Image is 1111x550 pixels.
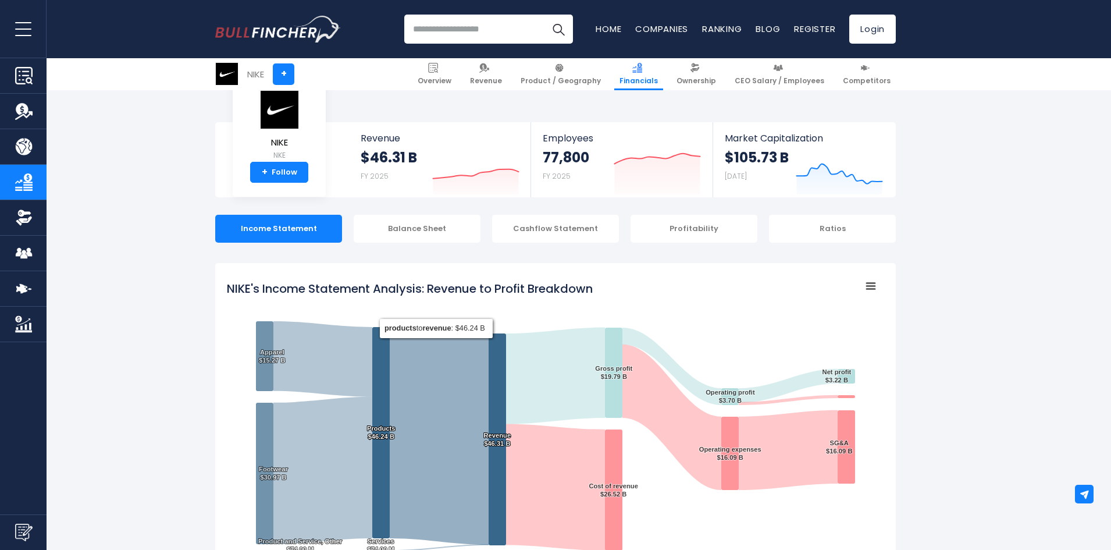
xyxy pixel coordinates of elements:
[769,215,896,243] div: Ratios
[215,16,341,42] img: Bullfincher logo
[259,138,300,148] span: NIKE
[259,90,300,129] img: NKE logo
[735,76,824,86] span: CEO Salary / Employees
[729,58,829,90] a: CEO Salary / Employees
[354,215,480,243] div: Balance Sheet
[227,281,593,297] tspan: NIKE's Income Statement Analysis: Revenue to Profit Breakdown
[635,23,688,35] a: Companies
[361,133,519,144] span: Revenue
[595,365,632,380] text: Gross profit $19.79 B
[822,368,852,384] text: Net profit $3.22 B
[15,209,33,226] img: Ownership
[826,439,852,455] text: SG&A $16.09 B
[273,63,294,85] a: +
[543,133,700,144] span: Employees
[349,122,531,197] a: Revenue $46.31 B FY 2025
[262,167,268,178] strong: +
[725,171,747,181] small: [DATE]
[259,349,285,364] text: Apparel $15.27 B
[361,148,417,166] strong: $46.31 B
[521,76,601,86] span: Product / Geography
[589,482,638,498] text: Cost of revenue $26.52 B
[849,15,896,44] a: Login
[412,58,457,90] a: Overview
[259,150,300,161] small: NKE
[619,76,658,86] span: Financials
[215,215,342,243] div: Income Statement
[631,215,757,243] div: Profitability
[515,58,606,90] a: Product / Geography
[247,68,264,81] div: NIKE
[838,58,896,90] a: Competitors
[484,432,511,447] text: Revenue $46.31 B
[215,16,340,42] a: Go to homepage
[713,122,895,197] a: Market Capitalization $105.73 B [DATE]
[725,133,883,144] span: Market Capitalization
[543,148,589,166] strong: 77,800
[843,76,891,86] span: Competitors
[676,76,716,86] span: Ownership
[216,63,238,85] img: NKE logo
[614,58,663,90] a: Financials
[531,122,712,197] a: Employees 77,800 FY 2025
[756,23,780,35] a: Blog
[706,389,755,404] text: Operating profit $3.70 B
[543,171,571,181] small: FY 2025
[250,162,308,183] a: +Follow
[544,15,573,44] button: Search
[259,466,288,481] text: Footwear $30.97 B
[702,23,742,35] a: Ranking
[367,425,396,440] text: Products $46.24 B
[596,23,621,35] a: Home
[361,171,389,181] small: FY 2025
[465,58,507,90] a: Revenue
[418,76,451,86] span: Overview
[470,76,502,86] span: Revenue
[725,148,789,166] strong: $105.73 B
[699,446,761,461] text: Operating expenses $16.09 B
[492,215,619,243] div: Cashflow Statement
[258,90,300,162] a: NIKE NKE
[671,58,721,90] a: Ownership
[794,23,835,35] a: Register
